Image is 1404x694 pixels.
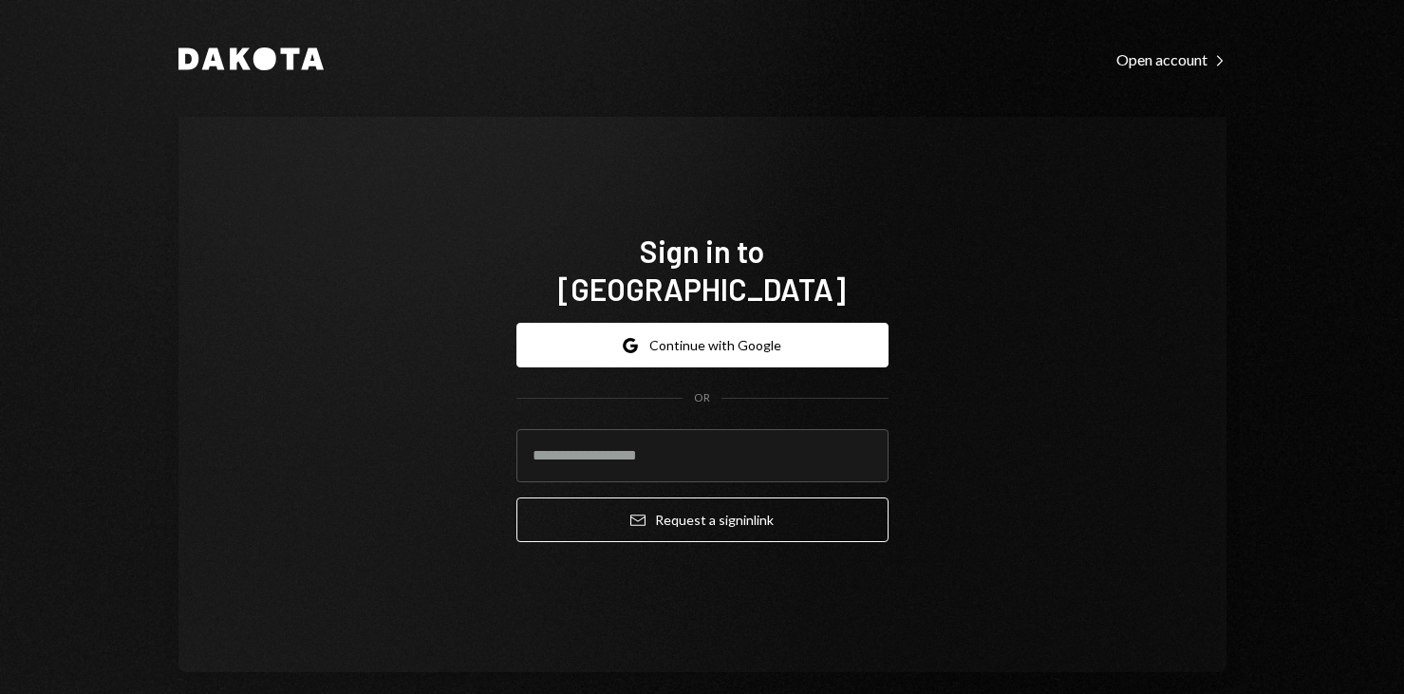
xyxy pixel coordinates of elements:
a: Open account [1116,48,1226,69]
button: Continue with Google [516,323,889,367]
div: Open account [1116,50,1226,69]
button: Request a signinlink [516,497,889,542]
h1: Sign in to [GEOGRAPHIC_DATA] [516,232,889,308]
div: OR [694,390,710,406]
